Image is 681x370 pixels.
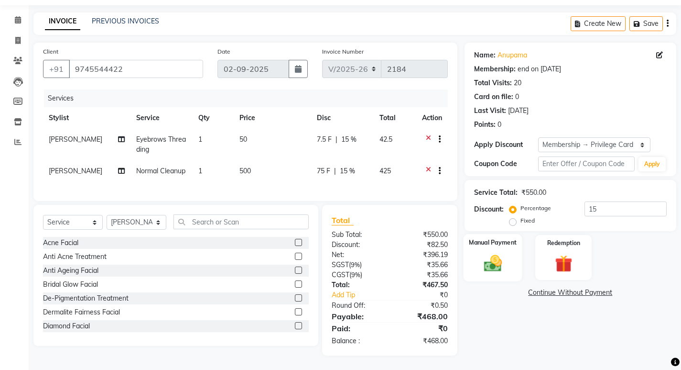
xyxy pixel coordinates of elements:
div: Name: [474,50,496,60]
input: Search by Name/Mobile/Email/Code [69,60,203,78]
div: Membership: [474,64,516,74]
img: _gift.svg [550,253,578,275]
label: Client [43,47,58,56]
span: [PERSON_NAME] [49,135,102,144]
label: Date [217,47,230,56]
div: Balance : [324,336,389,346]
div: Net: [324,250,389,260]
div: Last Visit: [474,106,506,116]
div: Points: [474,120,496,130]
th: Disc [311,107,374,129]
div: 0 [515,92,519,102]
div: [DATE] [508,106,529,116]
div: Bridal Glow Facial [43,280,98,290]
label: Redemption [547,239,580,247]
div: Sub Total: [324,230,389,240]
span: Eyebrows Threading [136,135,186,154]
label: Invoice Number [322,47,364,56]
div: ₹396.19 [389,250,454,260]
span: 1 [198,135,202,144]
a: PREVIOUS INVOICES [92,17,159,25]
div: Dermalite Fairness Facial [43,307,120,317]
th: Action [416,107,448,129]
th: Stylist [43,107,130,129]
a: Add Tip [324,290,400,300]
a: Continue Without Payment [466,288,674,298]
div: ( ) [324,260,389,270]
div: Card on file: [474,92,513,102]
div: Diamond Facial [43,321,90,331]
div: Service Total: [474,188,518,198]
span: 50 [239,135,247,144]
div: ₹467.50 [389,280,454,290]
label: Fixed [520,216,535,225]
button: +91 [43,60,70,78]
span: [PERSON_NAME] [49,167,102,175]
span: 425 [379,167,391,175]
button: Apply [638,157,666,171]
div: 0 [497,120,501,130]
div: ( ) [324,270,389,280]
div: Anti Ageing Facial [43,266,98,276]
span: 15 % [341,135,357,145]
span: SGST [332,260,349,269]
div: Payable: [324,311,389,322]
input: Enter Offer / Coupon Code [538,157,635,171]
div: Paid: [324,323,389,334]
div: ₹82.50 [389,240,454,250]
div: Total Visits: [474,78,512,88]
div: Anti Acne Treatment [43,252,107,262]
div: ₹468.00 [389,336,454,346]
div: Total: [324,280,389,290]
input: Search or Scan [173,214,309,229]
div: ₹35.66 [389,260,454,270]
span: 42.5 [379,135,392,144]
span: 15 % [340,166,355,176]
div: Coupon Code [474,159,538,169]
div: ₹550.00 [521,188,546,198]
button: Save [629,16,663,31]
span: 1 [198,167,202,175]
a: Anupama [497,50,527,60]
div: Round Off: [324,301,389,311]
th: Qty [193,107,234,129]
span: 9% [351,271,360,279]
span: 500 [239,167,251,175]
span: CGST [332,270,349,279]
div: Acne Facial [43,238,78,248]
a: INVOICE [45,13,80,30]
div: 20 [514,78,521,88]
div: ₹0.50 [389,301,454,311]
span: | [334,166,336,176]
span: 75 F [317,166,330,176]
span: Normal Cleanup [136,167,185,175]
span: 9% [351,261,360,269]
div: Services [44,90,455,107]
div: ₹35.66 [389,270,454,280]
label: Manual Payment [469,238,517,247]
span: | [335,135,337,145]
span: 7.5 F [317,135,332,145]
div: De-Pigmentation Treatment [43,293,129,303]
div: ₹0 [389,323,454,334]
span: Total [332,215,354,225]
div: ₹468.00 [389,311,454,322]
button: Create New [571,16,626,31]
div: ₹550.00 [389,230,454,240]
th: Service [130,107,193,129]
div: Apply Discount [474,140,538,150]
th: Price [234,107,311,129]
div: end on [DATE] [518,64,561,74]
div: Discount: [324,240,389,250]
img: _cash.svg [478,253,507,273]
div: ₹0 [400,290,455,300]
label: Percentage [520,204,551,213]
div: Discount: [474,204,504,214]
th: Total [374,107,416,129]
